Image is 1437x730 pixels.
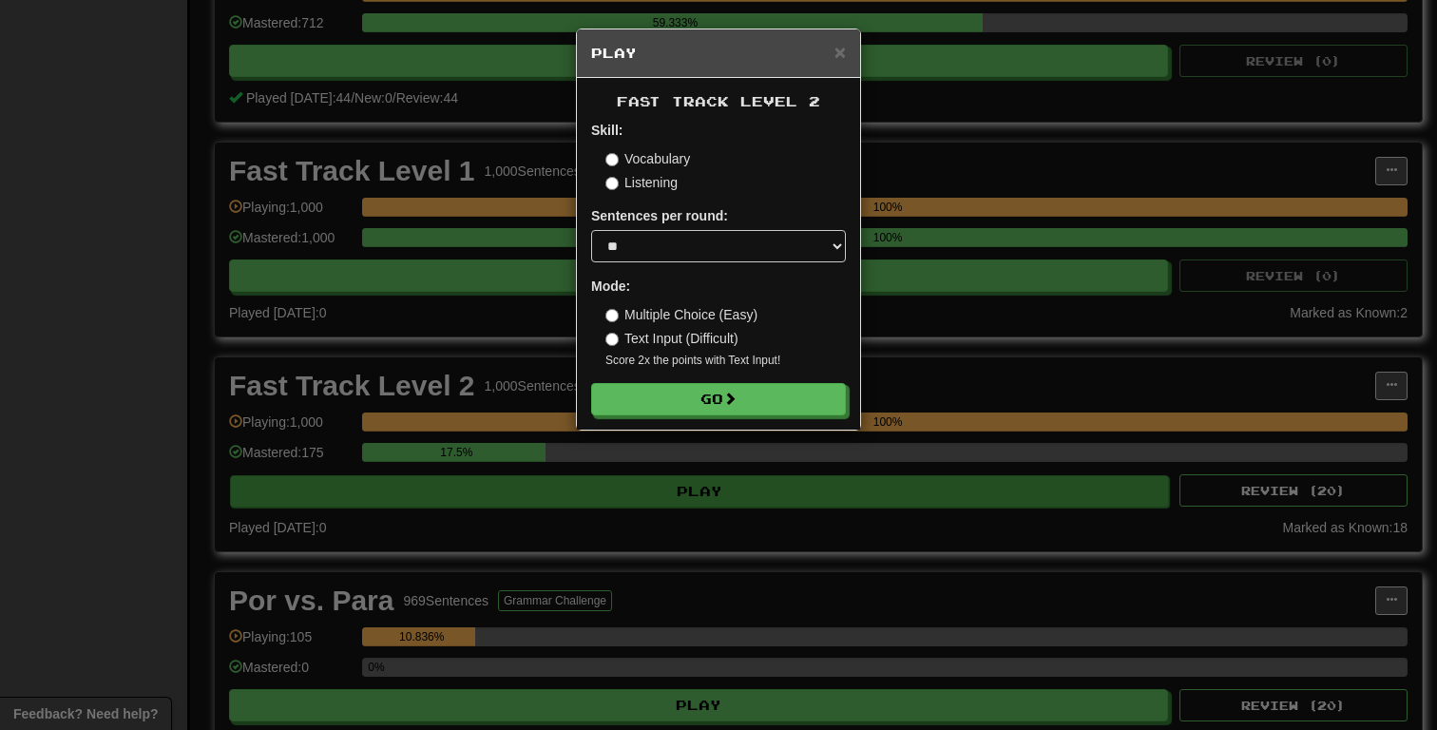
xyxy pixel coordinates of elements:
button: Go [591,383,846,415]
input: Text Input (Difficult) [605,333,619,346]
span: Fast Track Level 2 [617,93,820,109]
input: Listening [605,177,619,190]
h5: Play [591,44,846,63]
strong: Skill: [591,123,623,138]
input: Multiple Choice (Easy) [605,309,619,322]
button: Close [834,42,846,62]
label: Text Input (Difficult) [605,329,738,348]
input: Vocabulary [605,153,619,166]
strong: Mode: [591,279,630,294]
label: Listening [605,173,678,192]
label: Vocabulary [605,149,690,168]
label: Sentences per round: [591,206,728,225]
small: Score 2x the points with Text Input ! [605,353,846,369]
label: Multiple Choice (Easy) [605,305,757,324]
span: × [834,41,846,63]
